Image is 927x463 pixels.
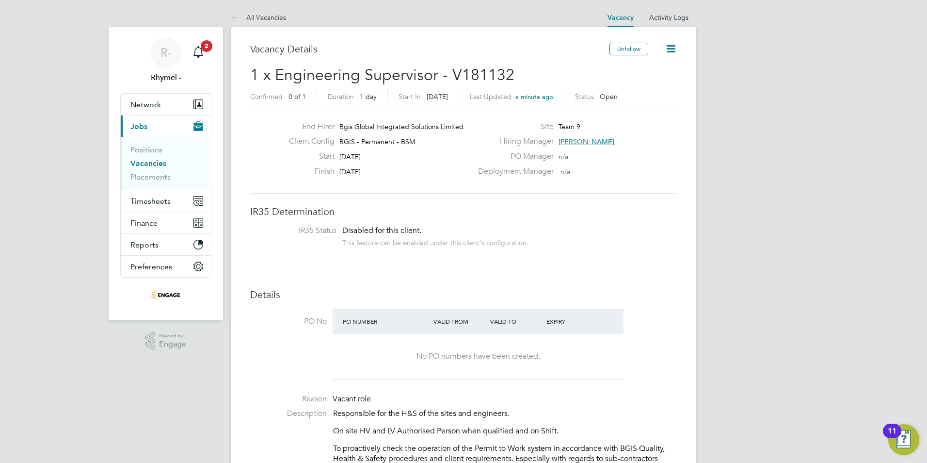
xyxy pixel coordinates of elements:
label: Confirmed [250,92,283,101]
div: PO Number [340,313,431,330]
p: On site HV and LV Authorised Person when qualified and on Shift. [333,426,677,436]
button: Jobs [121,116,211,137]
h3: IR35 Determination [250,205,677,218]
span: Reports [130,240,159,249]
a: Powered byEngage [145,332,187,350]
span: Bgis Global Integrated Solutions Limited [339,122,463,131]
span: n/a [560,167,570,176]
div: Valid From [431,313,488,330]
span: Powered by [159,332,186,340]
span: Jobs [130,122,147,131]
div: This feature can be enabled under this client's configuration. [342,236,528,247]
nav: Main navigation [109,27,223,320]
button: Unfollow [609,43,648,55]
span: Engage [159,340,186,348]
label: Deployment Manager [472,166,554,177]
label: Duration [328,92,354,101]
a: Positions [130,145,162,154]
a: Placements [130,172,171,182]
img: thrivesw-logo-retina.png [151,287,180,303]
span: [DATE] [427,92,448,101]
span: 2 [201,40,212,52]
label: Client Config [281,136,335,147]
h3: Details [250,288,677,301]
button: Open Resource Center, 11 new notifications [888,424,919,455]
a: Activity Logs [649,13,688,22]
span: [DATE] [339,152,361,161]
button: Finance [121,212,211,233]
span: Network [130,100,161,109]
span: n/a [559,152,568,161]
span: 1 x Engineering Supervisor - V181132 [250,66,514,84]
span: 1 day [360,92,377,101]
span: Rhymel - [120,72,211,83]
span: Vacant role [333,394,371,404]
label: Start In [399,92,421,101]
label: PO No [250,316,327,327]
label: Site [472,122,554,132]
span: Timesheets [130,197,171,206]
div: No PO numbers have been created. [342,351,614,362]
a: Go to home page [120,287,211,303]
button: Reports [121,234,211,255]
span: R- [160,46,172,59]
a: R-Rhymel - [120,37,211,83]
label: End Hirer [281,122,335,132]
div: Jobs [121,137,211,190]
span: BGIS - Permanent - BSM [339,137,415,146]
h3: Vacancy Details [250,43,609,55]
label: Finish [281,166,335,177]
label: Status [575,92,594,101]
div: Valid To [488,313,544,330]
a: All Vacancies [231,13,286,22]
div: Expiry [544,313,601,330]
label: PO Manager [472,151,554,162]
button: Timesheets [121,190,211,212]
a: 2 [189,37,208,68]
p: Responsible for the H&S of the sites and engineers. [333,409,677,419]
label: Description [250,409,327,419]
span: 0 of 1 [288,92,306,101]
span: Preferences [130,262,172,271]
a: Vacancies [130,159,166,168]
label: Hiring Manager [472,136,554,147]
span: Open [600,92,618,101]
span: [PERSON_NAME] [559,137,614,146]
label: Last Updated [470,92,511,101]
span: Disabled for this client. [342,226,421,235]
span: Team 9 [559,122,580,131]
span: a minute ago [515,93,553,101]
button: Network [121,94,211,115]
label: IR35 Status [260,226,336,236]
div: 11 [888,431,896,444]
a: Vacancy [607,14,634,22]
button: Preferences [121,256,211,277]
span: [DATE] [339,167,361,176]
span: Finance [130,218,158,228]
label: Reason [250,394,327,404]
label: Start [281,151,335,162]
